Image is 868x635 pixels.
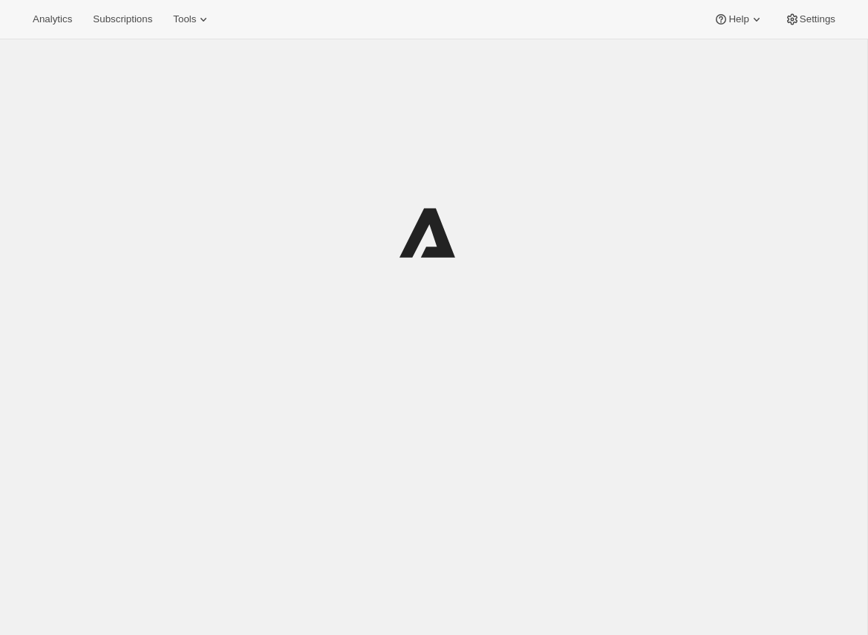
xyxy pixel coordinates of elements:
button: Analytics [24,9,81,30]
button: Subscriptions [84,9,161,30]
span: Settings [800,13,835,25]
span: Tools [173,13,196,25]
button: Help [705,9,772,30]
button: Tools [164,9,220,30]
span: Analytics [33,13,72,25]
button: Settings [776,9,844,30]
span: Subscriptions [93,13,152,25]
span: Help [728,13,748,25]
